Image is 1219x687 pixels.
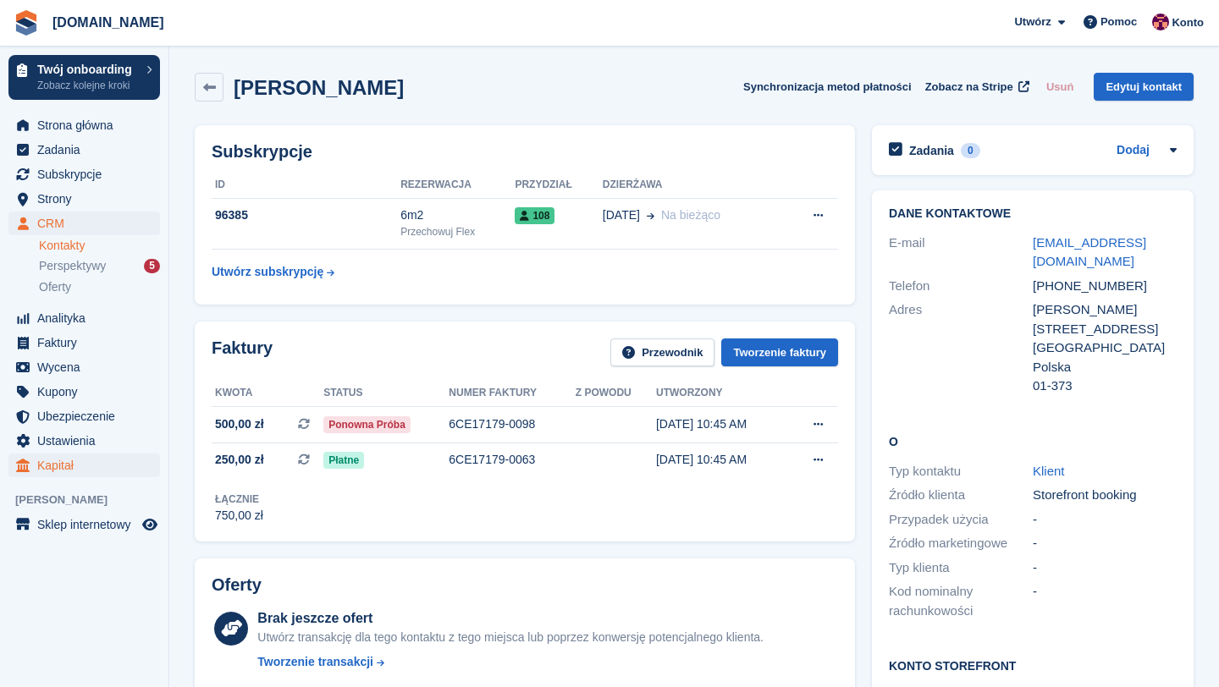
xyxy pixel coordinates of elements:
[610,338,714,366] a: Przewodnik
[8,162,160,186] a: menu
[661,208,720,222] span: Na bieżąco
[215,492,263,507] div: Łącznie
[140,514,160,535] a: Podgląd sklepu
[8,306,160,330] a: menu
[656,415,787,433] div: [DATE] 10:45 AM
[656,380,787,407] th: Utworzony
[15,492,168,508] span: [PERSON_NAME]
[8,453,160,477] a: menu
[212,338,273,366] h2: Faktury
[1033,534,1177,553] div: -
[889,510,1033,530] div: Przypadek użycia
[257,608,764,629] div: Brak jeszcze ofert
[37,355,139,379] span: Wycena
[1117,141,1150,161] a: Dodaj
[889,462,1033,481] div: Typ kontaktu
[257,653,373,671] div: Tworzenie transakcji
[14,10,39,36] img: stora-icon-8386f47178a22dfd0bd8f6a31ec36ba5ce8667c1dd55bd0f319d3a0aa187defe.svg
[37,63,138,75] p: Twój onboarding
[39,238,160,254] a: Kontakty
[449,380,575,407] th: Numer faktury
[37,212,139,235] span: CRM
[257,629,764,646] div: Utwórz transakcję dla tego kontaktu z tego miejsca lub poprzez konwersję potencjalnego klienta.
[144,259,160,273] div: 5
[400,172,515,199] th: Rezerwacja
[1033,300,1177,338] div: [PERSON_NAME][STREET_ADDRESS]
[323,380,449,407] th: Status
[400,206,515,224] div: 6m2
[37,187,139,211] span: Strony
[212,575,262,595] h2: Oferty
[918,73,1033,101] a: Zobacz na Stripe
[1033,510,1177,530] div: -
[925,79,1013,96] span: Zobacz na Stripe
[8,55,160,100] a: Twój onboarding Zobacz kolejne kroki
[961,143,980,158] div: 0
[212,172,400,199] th: ID
[39,258,106,274] span: Perspektywy
[8,113,160,137] a: menu
[1172,14,1204,31] span: Konto
[603,172,784,199] th: Dzierżawa
[1040,73,1081,101] button: Usuń
[1152,14,1169,30] img: Mateusz Kacwin
[889,432,1177,449] h2: O
[8,187,160,211] a: menu
[8,513,160,536] a: menu
[37,331,139,354] span: Faktury
[889,534,1033,553] div: Źródło marketingowe
[257,653,764,671] a: Tworzenie transakcji
[37,306,139,330] span: Analityka
[889,582,1033,620] div: Kod nominalny rachunkowości
[8,355,160,379] a: menu
[449,451,575,469] div: 6CE17179-0063
[323,452,364,469] span: Płatne
[37,429,139,453] span: Ustawienia
[1033,558,1177,578] div: -
[1014,14,1051,30] span: Utwórz
[323,416,411,433] span: Ponowna próba
[37,78,138,93] p: Zobacz kolejne kroki
[743,73,912,101] button: Synchronizacja metod płatności
[39,279,71,295] span: Oferty
[1033,582,1177,620] div: -
[37,138,139,162] span: Zadania
[721,338,838,366] a: Tworzenie faktury
[515,172,602,199] th: Przydział
[215,415,264,433] span: 500,00 zł
[1033,358,1177,377] div: Polska
[37,513,139,536] span: Sklep internetowy
[889,234,1033,272] div: E-mail
[889,277,1033,296] div: Telefon
[603,206,640,224] span: [DATE]
[212,380,323,407] th: Kwota
[889,207,1177,221] h2: Dane kontaktowe
[656,451,787,469] div: [DATE] 10:45 AM
[1033,338,1177,358] div: [GEOGRAPHIC_DATA]
[1033,486,1177,505] div: Storefront booking
[37,380,139,404] span: Kupony
[1033,277,1177,296] div: [PHONE_NUMBER]
[39,278,160,296] a: Oferty
[400,224,515,239] div: Przechowuj Flex
[1033,464,1065,478] a: Klient
[8,404,160,428] a: menu
[37,404,139,428] span: Ubezpieczenie
[449,415,575,433] div: 6CE17179-0098
[46,8,171,36] a: [DOMAIN_NAME]
[8,212,160,235] a: menu
[8,331,160,354] a: menu
[234,76,404,99] h2: [PERSON_NAME]
[8,138,160,162] a: menu
[212,256,334,288] a: Utwórz subskrypcję
[889,300,1033,396] div: Adres
[39,257,160,275] a: Perspektywy 5
[37,453,139,477] span: Kapitał
[1094,73,1194,101] a: Edytuj kontakt
[215,507,263,525] div: 750,00 zł
[212,263,323,281] div: Utwórz subskrypcję
[515,207,554,224] span: 108
[889,657,1177,673] h2: Konto Storefront
[1033,376,1177,396] div: 01-373
[576,380,656,407] th: Z powodu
